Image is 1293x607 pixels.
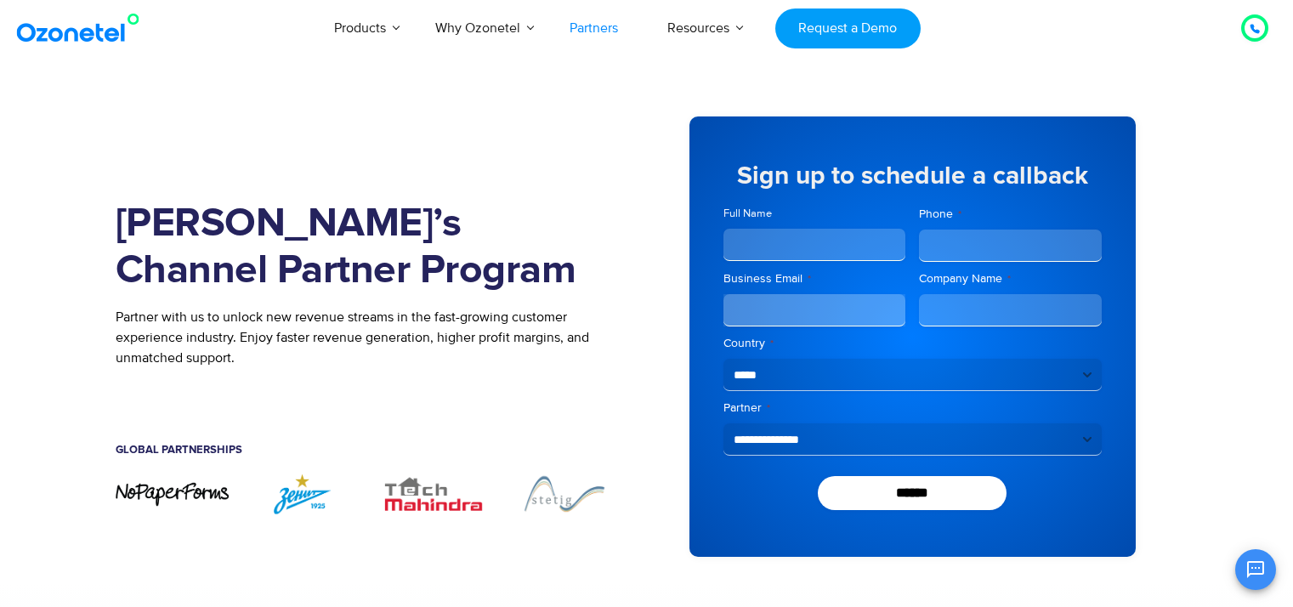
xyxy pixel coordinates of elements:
img: TechMahindra [377,473,491,514]
h1: [PERSON_NAME]’s Channel Partner Program [116,201,621,294]
img: ZENIT [246,473,360,514]
label: Country [723,335,1102,352]
div: 2 / 7 [246,473,360,514]
label: Business Email [723,270,906,287]
h5: Global Partnerships [116,445,621,456]
label: Phone [919,206,1102,223]
p: Partner with us to unlock new revenue streams in the fast-growing customer experience industry. E... [116,307,621,368]
a: Request a Demo [775,9,921,48]
img: Stetig [508,473,621,514]
label: Full Name [723,206,906,222]
div: 3 / 7 [377,473,491,514]
label: Company Name [919,270,1102,287]
div: 1 / 7 [116,481,230,508]
label: Partner [723,400,1102,417]
div: Image Carousel [116,473,621,514]
h5: Sign up to schedule a callback [723,163,1102,189]
div: 4 / 7 [508,473,621,514]
img: nopaperforms [116,481,230,508]
button: Open chat [1235,549,1276,590]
